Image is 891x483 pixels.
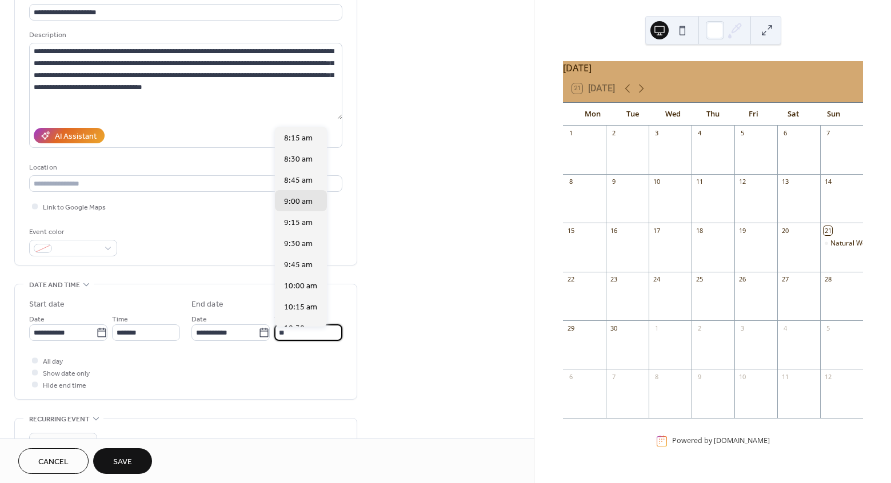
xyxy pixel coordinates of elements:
span: 9:15 am [284,217,313,229]
div: 9 [609,178,618,186]
div: 5 [738,129,746,138]
span: Date [29,313,45,325]
div: 16 [609,226,618,235]
div: 6 [781,129,789,138]
div: Sat [773,103,813,126]
span: 8:15 am [284,132,313,144]
span: All day [43,356,63,368]
span: 9:45 am [284,259,313,271]
div: 25 [695,275,704,284]
div: 27 [781,275,789,284]
div: Tue [613,103,653,126]
div: 3 [738,324,746,332]
div: Wed [653,103,693,126]
span: 8:45 am [284,175,313,187]
div: 11 [781,372,789,381]
div: 29 [566,324,575,332]
div: Fri [733,103,773,126]
div: AI Assistant [55,131,97,143]
div: 20 [781,226,789,235]
div: 24 [652,275,661,284]
div: Event color [29,226,115,238]
span: 10:30 am [284,323,317,335]
span: Recurring event [29,413,90,425]
span: Hide end time [43,380,86,392]
button: Cancel [18,448,89,474]
div: 15 [566,226,575,235]
div: 4 [695,129,704,138]
div: 3 [652,129,661,138]
div: 8 [566,178,575,186]
div: 4 [781,324,789,332]
div: 7 [824,129,832,138]
span: 9:00 am [284,196,313,208]
div: Powered by [672,436,770,446]
a: [DOMAIN_NAME] [714,436,770,446]
span: 9:30 am [284,238,313,250]
div: End date [191,299,223,311]
div: 13 [781,178,789,186]
span: Link to Google Maps [43,202,106,214]
div: 5 [824,324,832,332]
div: 14 [824,178,832,186]
div: 8 [652,372,661,381]
div: Description [29,29,340,41]
div: 19 [738,226,746,235]
div: 6 [566,372,575,381]
div: 30 [609,324,618,332]
div: 9 [695,372,704,381]
span: Do not repeat [34,436,77,449]
div: [DATE] [563,61,863,75]
span: Show date only [43,368,90,380]
div: 28 [824,275,832,284]
div: 10 [652,178,661,186]
div: Thu [693,103,733,126]
div: 11 [695,178,704,186]
div: 2 [695,324,704,332]
div: Natural Wellness With the Seasons [820,239,863,248]
div: 21 [824,226,832,235]
div: 23 [609,275,618,284]
span: 8:30 am [284,154,313,166]
span: Time [112,313,128,325]
span: 10:00 am [284,280,317,292]
span: Save [113,456,132,468]
div: Mon [572,103,612,126]
span: Date [191,313,207,325]
span: Cancel [38,456,69,468]
button: AI Assistant [34,128,105,143]
div: Sun [814,103,854,126]
div: Start date [29,299,65,311]
div: 10 [738,372,746,381]
div: 17 [652,226,661,235]
div: 26 [738,275,746,284]
div: 18 [695,226,704,235]
div: 12 [738,178,746,186]
div: 22 [566,275,575,284]
div: Location [29,162,340,174]
div: 7 [609,372,618,381]
div: 1 [652,324,661,332]
span: Date and time [29,279,80,291]
span: Time [274,313,290,325]
div: 12 [824,372,832,381]
div: 2 [609,129,618,138]
span: 10:15 am [284,301,317,313]
button: Save [93,448,152,474]
div: 1 [566,129,575,138]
